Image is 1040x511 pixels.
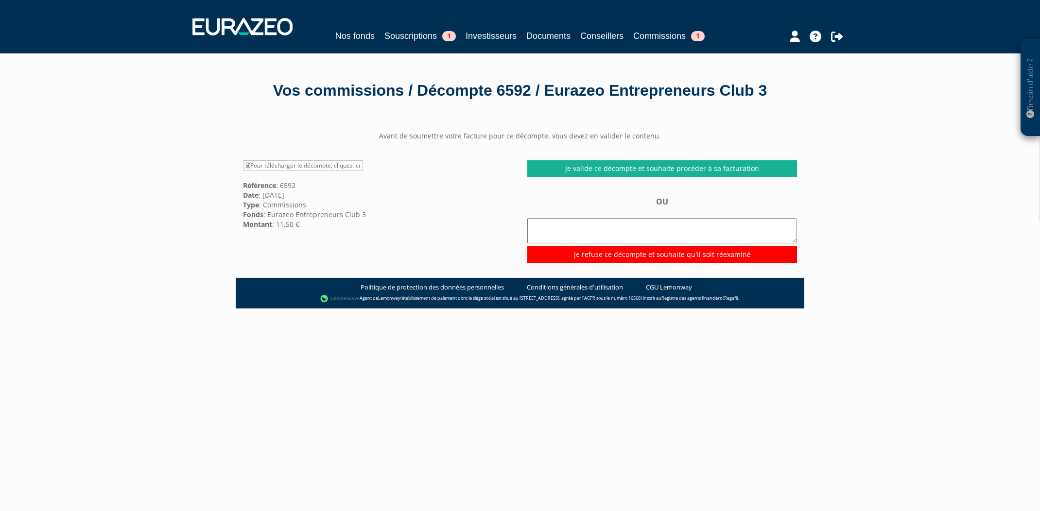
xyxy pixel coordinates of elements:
[361,283,504,292] a: Politique de protection des données personnelles
[243,210,263,219] strong: Fonds
[691,31,705,41] span: 1
[236,131,804,141] center: Avant de soumettre votre facture pour ce décompte, vous devez en valider le contenu.
[527,196,797,263] div: OU
[378,295,400,301] a: Lemonway
[527,283,623,292] a: Conditions générales d'utilisation
[442,31,456,41] span: 1
[243,181,276,190] strong: Référence
[320,294,358,304] img: logo-lemonway.png
[384,29,456,43] a: Souscriptions1
[526,29,571,43] a: Documents
[633,29,705,44] a: Commissions1
[245,294,795,304] div: - Agent de (établissement de paiement dont le siège social est situé au [STREET_ADDRESS], agréé p...
[236,160,520,229] div: : 6592 : [DATE] : Commissions : Eurazeo Entrepreneurs Club 3 : 11,50 €
[243,220,272,229] strong: Montant
[335,29,375,43] a: Nos fonds
[243,200,259,209] strong: Type
[243,80,797,102] div: Vos commissions / Décompte 6592 / Eurazeo Entrepreneurs Club 3
[661,295,738,301] a: Registre des agents financiers (Regafi)
[580,29,624,43] a: Conseillers
[646,283,692,292] a: CGU Lemonway
[243,190,259,200] strong: Date
[527,246,797,263] input: Je refuse ce décompte et souhaite qu'il soit réexaminé
[466,29,517,43] a: Investisseurs
[192,18,293,35] img: 1732889491-logotype_eurazeo_blanc_rvb.png
[243,160,363,171] a: Pour télécharger le décompte, cliquez ici
[1025,44,1036,132] p: Besoin d'aide ?
[527,160,797,177] a: Je valide ce décompte et souhaite procéder à sa facturation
